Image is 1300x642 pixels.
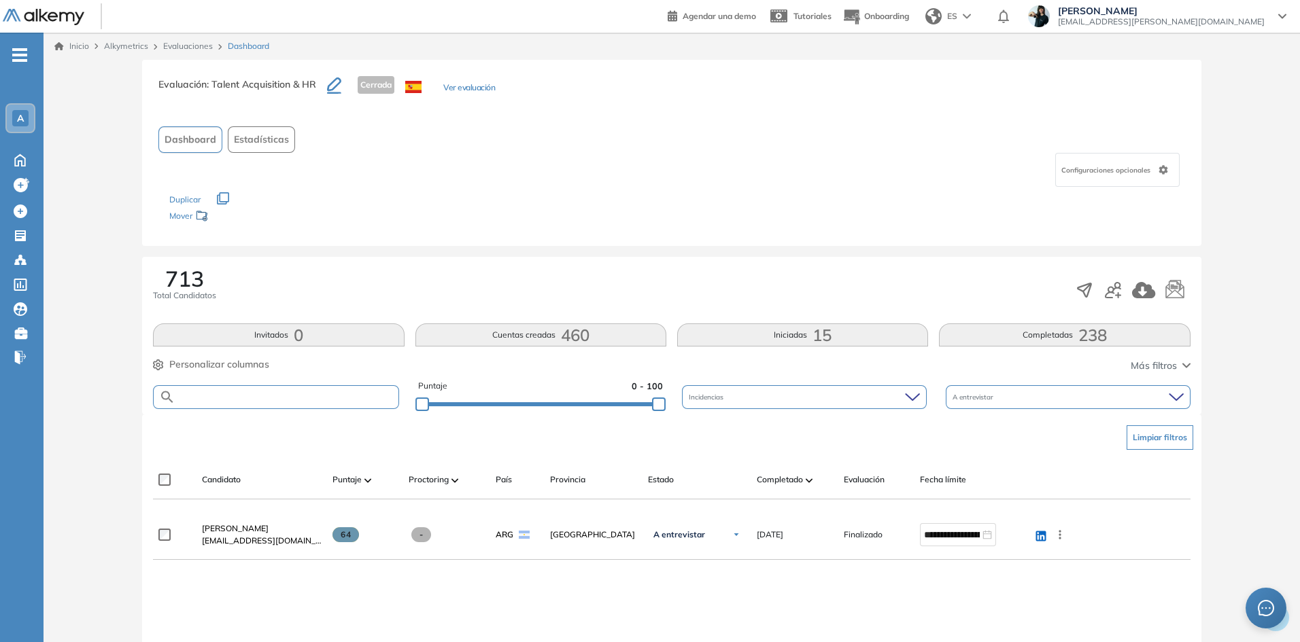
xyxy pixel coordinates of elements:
h3: Evaluación [158,76,327,105]
span: 713 [165,268,204,289]
a: Agendar una demo [668,7,756,23]
span: : Talent Acquisition & HR [207,78,316,90]
span: [GEOGRAPHIC_DATA] [550,529,637,541]
a: Inicio [54,40,89,52]
span: Agendar una demo [683,11,756,21]
span: [EMAIL_ADDRESS][DOMAIN_NAME] [202,535,322,547]
button: Estadísticas [228,126,295,153]
span: [EMAIL_ADDRESS][PERSON_NAME][DOMAIN_NAME] [1058,16,1265,27]
span: Finalizado [844,529,883,541]
span: Proctoring [409,474,449,486]
span: Tutoriales [793,11,832,21]
button: Dashboard [158,126,222,153]
img: SEARCH_ALT [159,389,175,406]
span: Cerrada [358,76,394,94]
img: [missing "en.ARROW_ALT" translation] [451,478,458,482]
button: Cuentas creadas460 [415,323,666,346]
button: Completadas238 [939,323,1190,346]
span: Dashboard [228,40,269,52]
span: Evaluación [844,474,885,486]
i: - [12,54,27,56]
span: Estado [648,474,674,486]
span: 64 [332,527,359,542]
img: arrow [963,14,971,19]
div: Mover [169,204,305,230]
span: Alkymetrics [104,41,148,51]
span: - [411,527,431,542]
span: Puntaje [332,474,362,486]
span: Incidencias [689,392,726,402]
button: Personalizar columnas [153,357,269,372]
img: ESP [405,81,422,93]
img: [missing "en.ARROW_ALT" translation] [364,478,371,482]
span: Fecha límite [920,474,966,486]
img: ARG [519,531,530,539]
span: Duplicar [169,194,201,204]
span: [PERSON_NAME] [1058,5,1265,16]
button: Onboarding [842,2,909,31]
button: Iniciadas15 [677,323,928,346]
span: Onboarding [864,11,909,21]
div: Incidencias [682,385,927,409]
div: A entrevistar [946,385,1191,409]
a: Evaluaciones [163,41,213,51]
span: Total Candidatos [153,289,216,302]
button: Ver evaluación [443,82,495,96]
button: Invitados0 [153,323,404,346]
span: Candidato [202,474,241,486]
img: Logo [3,9,84,26]
img: Ícono de flecha [732,531,740,539]
span: ARG [496,529,513,541]
button: Más filtros [1131,359,1191,373]
span: A [17,113,24,124]
span: Dashboard [165,132,216,147]
img: [missing "en.ARROW_ALT" translation] [806,478,812,482]
span: [DATE] [757,529,783,541]
span: Personalizar columnas [169,357,269,372]
span: Configuraciones opcionales [1061,165,1153,175]
span: A entrevistar [953,392,996,402]
span: Puntaje [418,380,447,393]
img: world [925,8,942,24]
a: [PERSON_NAME] [202,522,322,535]
span: País [496,474,512,486]
span: Estadísticas [234,132,289,147]
div: Configuraciones opcionales [1055,153,1180,187]
span: [PERSON_NAME] [202,523,269,533]
span: A entrevistar [653,529,705,540]
span: 0 - 100 [632,380,663,393]
span: message [1258,600,1274,616]
span: Más filtros [1131,359,1177,373]
button: Limpiar filtros [1127,425,1193,450]
span: Provincia [550,474,585,486]
span: ES [947,10,957,22]
span: Completado [757,474,803,486]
